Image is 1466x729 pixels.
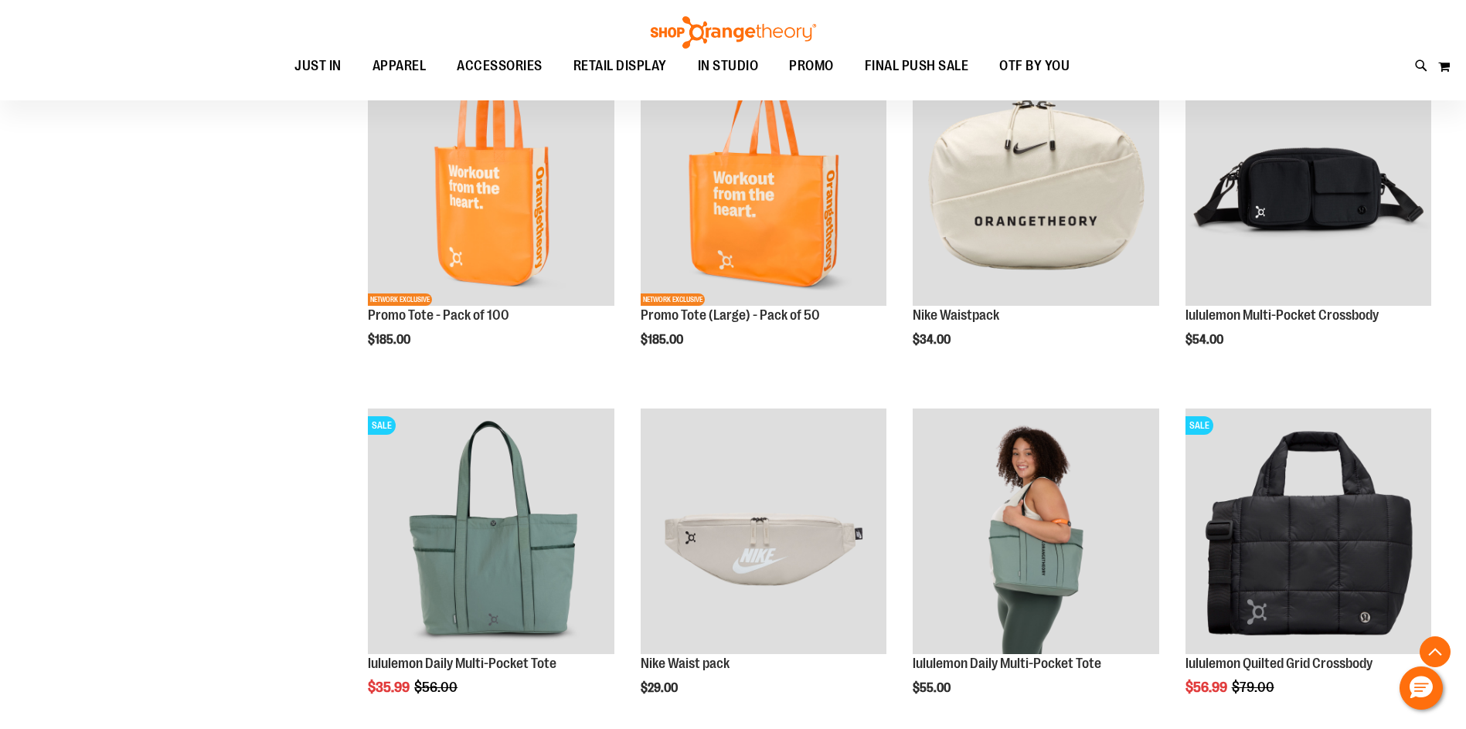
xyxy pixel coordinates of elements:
a: OTF BY YOU [984,49,1085,84]
a: Main view of 2024 Convention Nike Waistpack [641,409,886,656]
img: Promo Tote - Pack of 100 [368,60,614,306]
span: $55.00 [913,681,953,695]
a: Promo Tote (Large) - Pack of 50NEWNETWORK EXCLUSIVE [641,60,886,308]
a: lululemon Quilted Grid Crossbody [1185,656,1372,671]
a: Promo Tote (Large) - Pack of 50 [641,307,820,323]
span: $185.00 [368,333,413,347]
span: RETAIL DISPLAY [573,49,667,83]
img: lululemon Multi-Pocket Crossbody [1185,60,1431,306]
a: lululemon Daily Multi-Pocket ToteSALE [368,409,614,656]
span: ACCESSORIES [457,49,543,83]
span: SALE [368,416,396,435]
span: $56.99 [1185,680,1230,695]
img: Main view of 2024 Convention Nike Waistpack [641,409,886,654]
span: $79.00 [1232,680,1277,695]
div: product [360,53,621,386]
a: IN STUDIO [682,49,774,84]
img: Nike Waistpack [913,60,1158,306]
a: lululemon Daily Multi-Pocket Tote [368,656,556,671]
span: $56.00 [414,680,460,695]
img: lululemon Quilted Grid Crossbody [1185,409,1431,654]
div: product [633,53,894,386]
span: OTF BY YOU [999,49,1070,83]
img: Shop Orangetheory [648,16,818,49]
span: SALE [1185,416,1213,435]
a: PROMO [774,49,849,84]
div: product [1178,53,1439,386]
span: NETWORK EXCLUSIVE [368,293,432,306]
a: RETAIL DISPLAY [558,49,682,84]
img: Main view of 2024 Convention lululemon Daily Multi-Pocket Tote [913,409,1158,654]
span: $29.00 [641,681,680,695]
a: FINAL PUSH SALE [849,49,985,84]
a: lululemon Daily Multi-Pocket Tote [913,656,1101,671]
button: Back To Top [1420,636,1451,667]
span: $34.00 [913,333,953,347]
a: APPAREL [357,49,442,84]
button: Hello, have a question? Let’s chat. [1400,666,1443,710]
img: Promo Tote (Large) - Pack of 50 [641,60,886,306]
a: lululemon Quilted Grid CrossbodySALE [1185,409,1431,656]
a: Main view of 2024 Convention lululemon Daily Multi-Pocket Tote [913,409,1158,656]
span: NETWORK EXCLUSIVE [641,293,705,306]
a: Nike Waist pack [641,656,730,671]
span: $54.00 [1185,333,1226,347]
span: APPAREL [372,49,427,83]
a: lululemon Multi-Pocket Crossbody [1185,60,1431,308]
div: product [905,53,1166,386]
a: JUST IN [279,49,357,84]
a: Nike Waistpack [913,60,1158,308]
img: lululemon Daily Multi-Pocket Tote [368,409,614,654]
span: JUST IN [294,49,342,83]
a: Nike Waistpack [913,307,999,323]
span: IN STUDIO [698,49,759,83]
a: Promo Tote - Pack of 100 [368,307,509,323]
span: PROMO [789,49,834,83]
span: $35.99 [368,680,412,695]
a: lululemon Multi-Pocket Crossbody [1185,307,1379,323]
a: Promo Tote - Pack of 100NEWNETWORK EXCLUSIVE [368,60,614,308]
span: FINAL PUSH SALE [865,49,969,83]
a: ACCESSORIES [441,49,558,83]
span: $185.00 [641,333,685,347]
